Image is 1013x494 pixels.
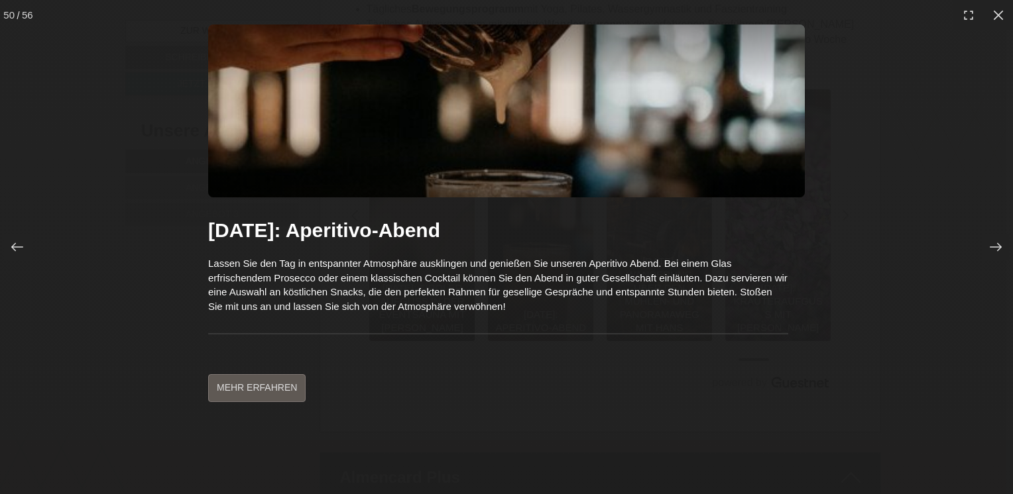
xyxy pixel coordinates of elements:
[963,214,1013,280] div: Next slide
[208,217,788,243] h2: [DATE]: Aperitivo-Abend
[208,374,306,402] a: Mehr erfahren
[22,8,33,22] div: 56
[208,25,805,197] img: 689110cbd2001Terentnerhof-19.jpg
[208,256,788,313] p: Lassen Sie den Tag in entspannter Atmosphäre ausklingen und genießen Sie unseren Aperitivo Abend....
[3,8,15,22] span: 50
